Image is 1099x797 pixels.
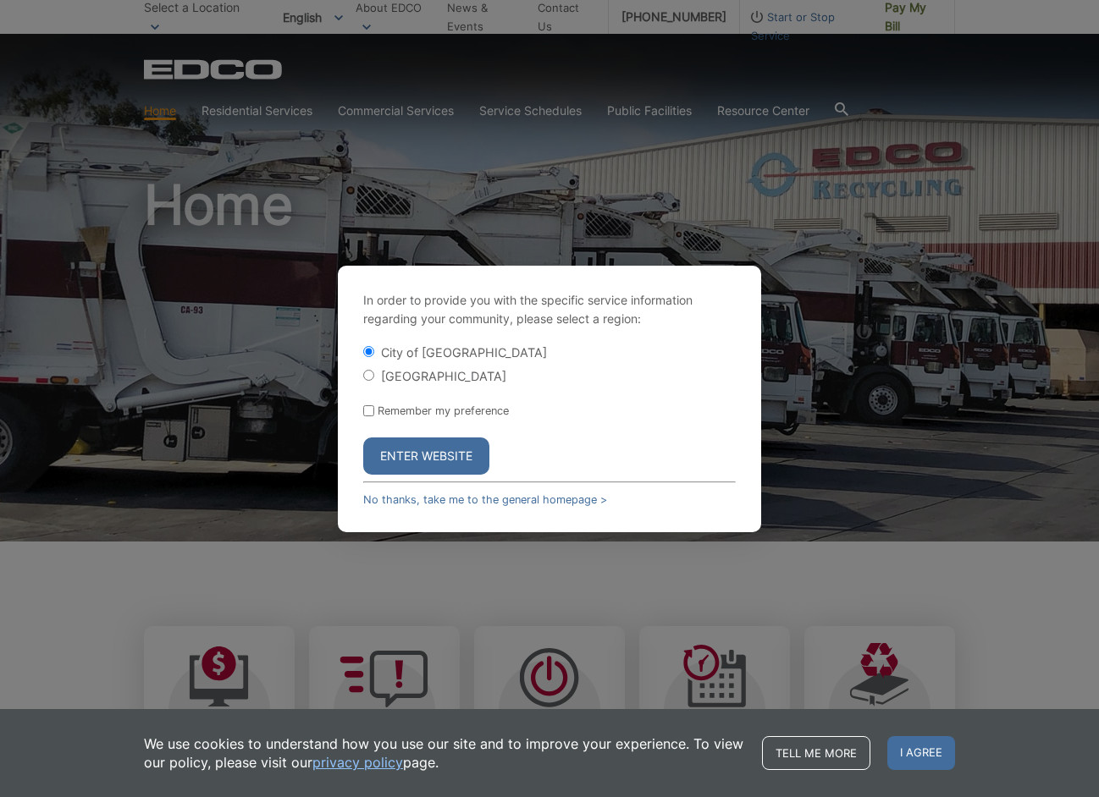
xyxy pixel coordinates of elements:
[378,404,509,417] label: Remember my preference
[312,753,403,772] a: privacy policy
[144,734,745,772] p: We use cookies to understand how you use our site and to improve your experience. To view our pol...
[363,493,607,506] a: No thanks, take me to the general homepage >
[887,736,955,770] span: I agree
[762,736,870,770] a: Tell me more
[381,345,547,360] label: City of [GEOGRAPHIC_DATA]
[363,291,736,328] p: In order to provide you with the specific service information regarding your community, please se...
[381,369,506,383] label: [GEOGRAPHIC_DATA]
[363,437,489,475] button: Enter Website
